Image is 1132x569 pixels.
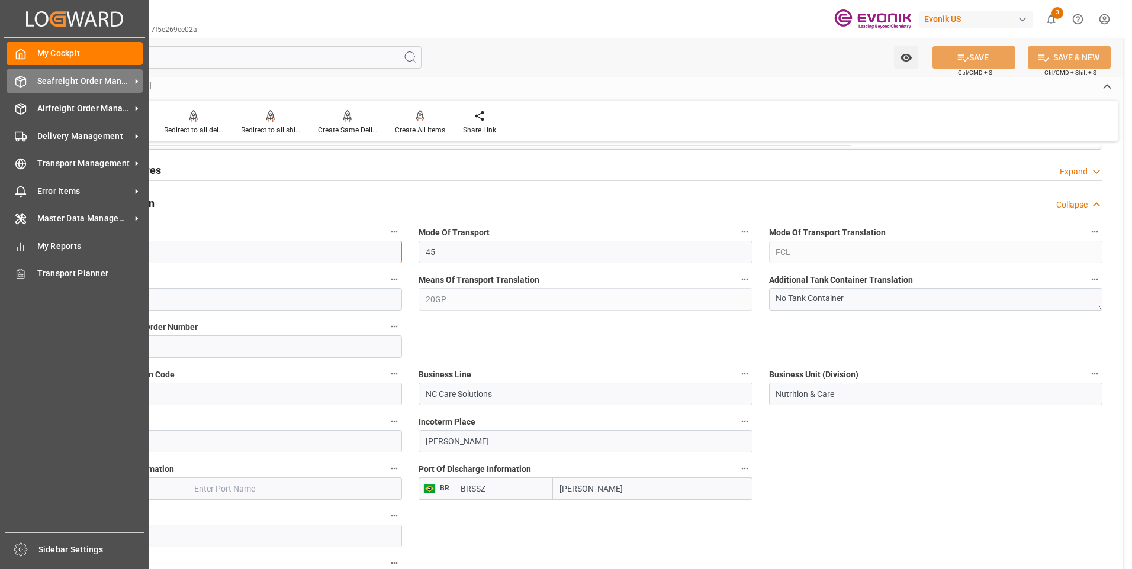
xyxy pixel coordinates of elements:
input: Enter Locode [454,477,553,500]
button: Incoterm Place [737,413,752,429]
button: SAVE & NEW [1028,46,1111,69]
span: Incoterm Place [419,416,475,428]
span: Airfreight Order Management [37,102,131,115]
span: My Reports [37,240,143,253]
button: Means Of Transport Translation [737,271,752,287]
div: Redirect to all shipments [241,125,300,135]
span: Ctrl/CMD + S [958,68,992,77]
span: Business Line [419,368,471,381]
button: Business Line [737,366,752,382]
span: Mode Of Transport [419,227,490,239]
span: Error Items [37,185,131,198]
button: Mode Of Transport [737,224,752,240]
button: Help Center [1065,6,1091,33]
span: Mode Of Transport Translation [769,227,886,239]
span: BR [436,484,449,492]
a: Transport Planner [7,262,143,285]
span: Additional Tank Container Translation [769,274,913,286]
textarea: No Tank Container [769,288,1102,311]
button: SAVE [932,46,1015,69]
img: country [423,484,436,493]
div: Create All Items [395,125,445,135]
input: Enter Port Name [553,477,752,500]
span: Means Of Transport Translation [419,274,539,286]
input: Search Fields [54,46,422,69]
button: Port Of Loading Information [387,461,402,476]
span: Ctrl/CMD + Shift + S [1044,68,1096,77]
div: Expand [1060,166,1088,178]
span: My Cockpit [37,47,143,60]
button: Evonik US [919,8,1038,30]
span: Master Data Management [37,212,131,225]
button: U.S. State Of Origin [387,508,402,523]
button: Incoterm [387,413,402,429]
button: Means Of Transport [387,271,402,287]
button: open menu [894,46,918,69]
button: Movement Type [387,224,402,240]
img: Evonik-brand-mark-Deep-Purple-RGB.jpeg_1700498283.jpeg [834,9,911,30]
a: My Reports [7,234,143,257]
div: Redirect to all deliveries [164,125,223,135]
span: Transport Planner [37,267,143,280]
button: Business Unit (Division) [1087,366,1102,382]
span: Sidebar Settings [38,544,144,556]
button: Mode Of Transport Translation [1087,224,1102,240]
span: Port Of Discharge Information [419,463,531,476]
span: Delivery Management [37,130,131,143]
span: Transport Management [37,157,131,170]
div: Create Same Delivery Date [318,125,377,135]
button: Business Line Division Code [387,366,402,382]
input: Enter Port Name [188,477,403,500]
div: Evonik US [919,11,1033,28]
span: Seafreight Order Management [37,75,131,88]
div: Collapse [1056,199,1088,211]
a: My Cockpit [7,42,143,65]
span: 3 [1051,7,1063,19]
button: show 3 new notifications [1038,6,1065,33]
button: Additional Tank Container Translation [1087,271,1102,287]
span: Business Unit (Division) [769,368,858,381]
div: Share Link [463,125,496,135]
button: Customer Purchase Order Number [387,319,402,334]
button: Port Of Discharge Information [737,461,752,476]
